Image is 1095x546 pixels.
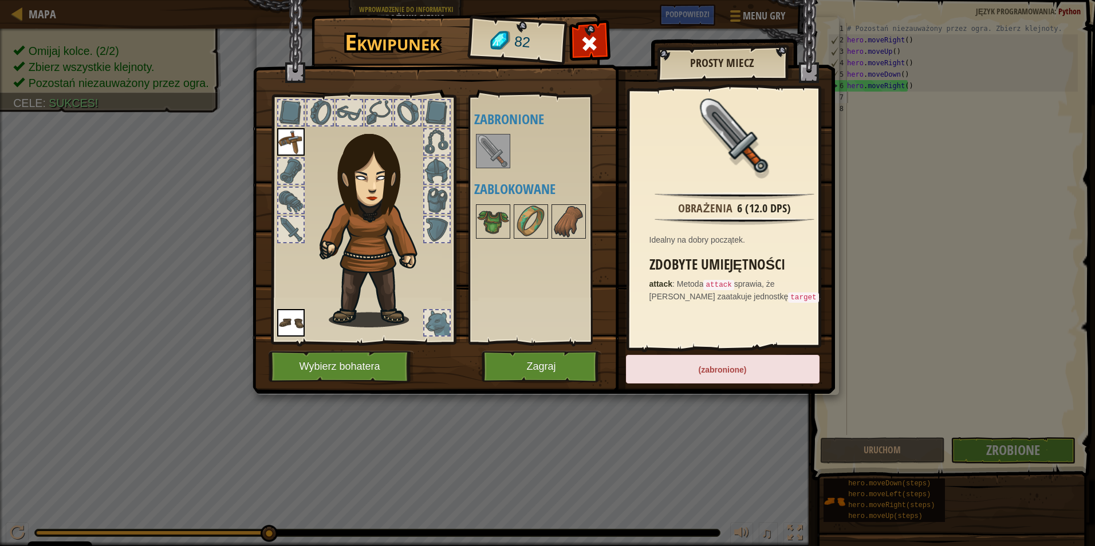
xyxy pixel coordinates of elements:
span: : [672,279,677,288]
code: target [788,292,818,303]
div: 6 (12.0 DPS) [737,200,791,217]
img: portrait.png [553,205,585,238]
strong: attack [649,279,672,288]
div: Obrażenia [678,200,732,217]
button: Wybierz bohatera [269,351,414,382]
span: Metoda sprawia, że [PERSON_NAME] zaatakuje jednostkę . [649,279,821,301]
img: portrait.png [277,309,305,337]
h2: Prosty Miecz [668,57,776,69]
img: portrait.png [698,98,772,173]
img: portrait.png [477,205,509,238]
div: Idealny na dobry początek. [649,234,826,246]
img: guardian_hair.png [314,117,438,327]
h1: Ekwipunek [320,30,466,54]
code: attack [703,280,734,290]
h4: Zabronione [474,112,618,126]
img: hr.png [655,217,814,225]
img: portrait.png [515,205,547,238]
img: portrait.png [277,128,305,156]
h4: Zablokowane [474,181,618,196]
img: portrait.png [477,135,509,167]
div: (zabronione) [626,355,820,383]
button: Zagraj [482,351,601,382]
h3: Zdobyte umiejętności [649,257,826,272]
span: 82 [513,31,531,53]
img: hr.png [655,192,814,200]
